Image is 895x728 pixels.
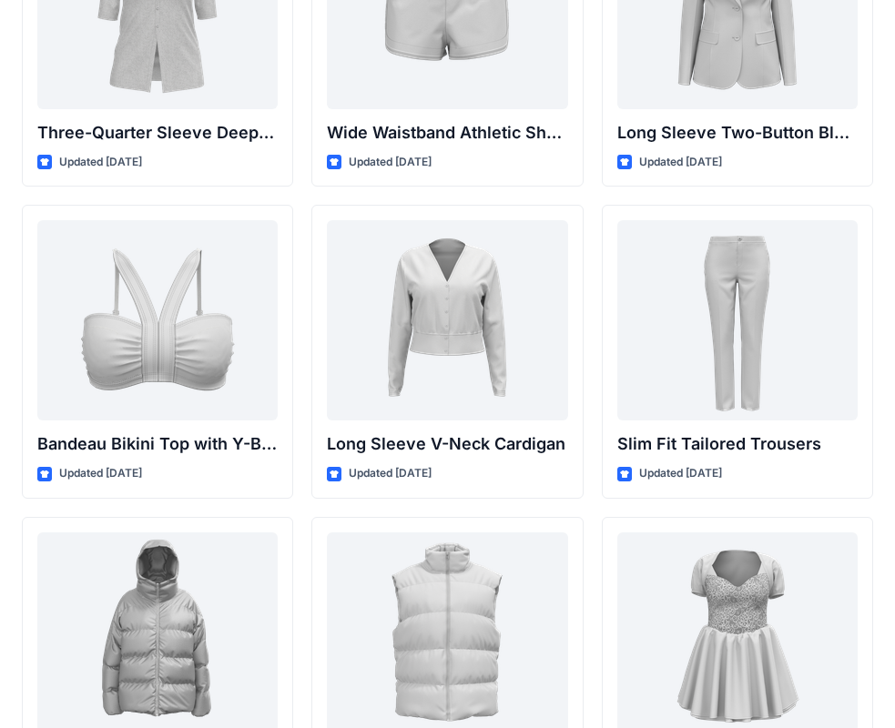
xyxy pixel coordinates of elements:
[59,153,142,172] p: Updated [DATE]
[349,464,432,483] p: Updated [DATE]
[327,431,567,457] p: Long Sleeve V-Neck Cardigan
[37,220,278,420] a: Bandeau Bikini Top with Y-Back Straps and Stitch Detail
[617,220,858,420] a: Slim Fit Tailored Trousers
[639,464,722,483] p: Updated [DATE]
[639,153,722,172] p: Updated [DATE]
[327,120,567,146] p: Wide Waistband Athletic Shorts
[617,120,858,146] p: Long Sleeve Two-Button Blazer with Flap Pockets
[327,220,567,420] a: Long Sleeve V-Neck Cardigan
[617,431,858,457] p: Slim Fit Tailored Trousers
[37,120,278,146] p: Three-Quarter Sleeve Deep V-Neck Button-Down Top
[37,431,278,457] p: Bandeau Bikini Top with Y-Back Straps and Stitch Detail
[59,464,142,483] p: Updated [DATE]
[349,153,432,172] p: Updated [DATE]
